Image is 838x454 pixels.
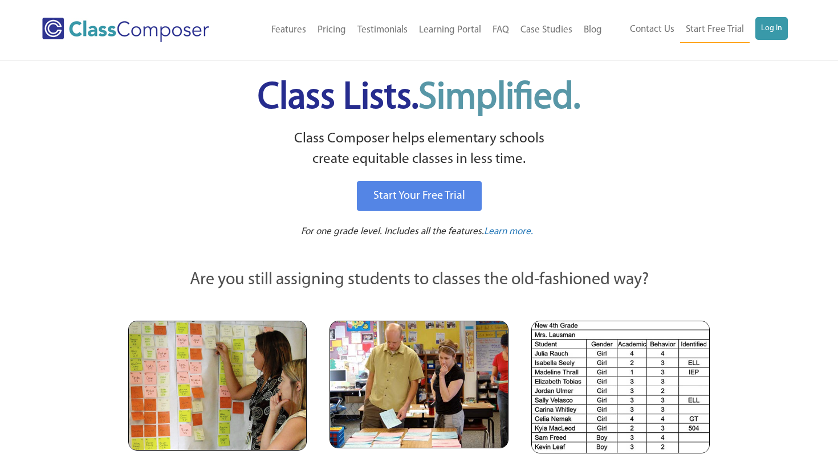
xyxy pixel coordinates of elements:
[352,18,413,43] a: Testimonials
[578,18,608,43] a: Blog
[301,227,484,236] span: For one grade level. Includes all the features.
[624,17,680,42] a: Contact Us
[128,321,307,451] img: Teachers Looking at Sticky Notes
[128,268,710,293] p: Are you still assigning students to classes the old-fashioned way?
[312,18,352,43] a: Pricing
[755,17,788,40] a: Log In
[484,227,533,236] span: Learn more.
[515,18,578,43] a: Case Studies
[608,17,788,43] nav: Header Menu
[680,17,750,43] a: Start Free Trial
[357,181,482,211] a: Start Your Free Trial
[487,18,515,43] a: FAQ
[239,18,608,43] nav: Header Menu
[413,18,487,43] a: Learning Portal
[373,190,465,202] span: Start Your Free Trial
[258,80,580,117] span: Class Lists.
[418,80,580,117] span: Simplified.
[484,225,533,239] a: Learn more.
[42,18,209,42] img: Class Composer
[127,129,711,170] p: Class Composer helps elementary schools create equitable classes in less time.
[531,321,710,453] img: Spreadsheets
[329,321,508,448] img: Blue and Pink Paper Cards
[266,18,312,43] a: Features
